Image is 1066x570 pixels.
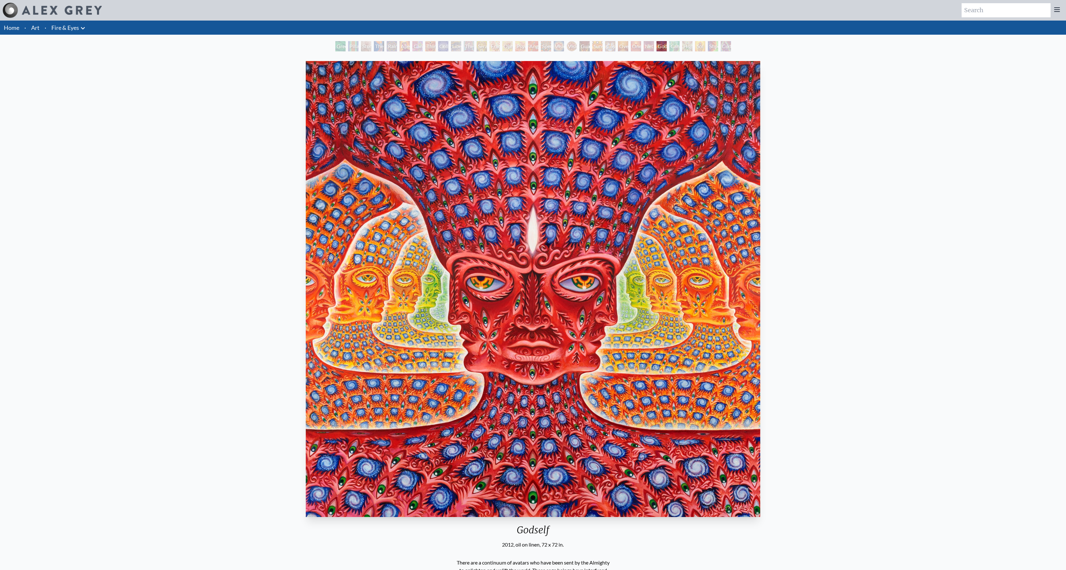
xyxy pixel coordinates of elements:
[656,41,667,51] div: Godself
[567,41,577,51] div: Vision Crystal Tondo
[489,41,500,51] div: Fractal Eyes
[22,21,29,35] li: ·
[592,41,603,51] div: Sunyata
[303,524,763,541] div: Godself
[425,41,436,51] div: Third Eye Tears of Joy
[303,541,763,548] div: 2012, oil on linen, 72 x 72 in.
[400,41,410,51] div: Aperture
[631,41,641,51] div: One
[502,41,513,51] div: Ophanic Eyelash
[42,21,49,35] li: ·
[438,41,448,51] div: Collective Vision
[51,23,79,32] a: Fire & Eyes
[682,41,692,51] div: Higher Vision
[605,41,615,51] div: Cosmic Elf
[361,41,371,51] div: Study for the Great Turn
[721,41,731,51] div: Cuddle
[708,41,718,51] div: Shpongled
[348,41,358,51] div: Pillar of Awareness
[579,41,590,51] div: Guardian of Infinite Vision
[554,41,564,51] div: Vision Crystal
[962,3,1051,17] input: Search
[306,61,761,517] img: Godself-2012-Alex-Grey-watermarked.jpeg
[515,41,525,51] div: Psychomicrograph of a Fractal Paisley Cherub Feather Tip
[31,23,40,32] a: Art
[335,41,346,51] div: Green Hand
[644,41,654,51] div: Net of Being
[528,41,538,51] div: Angel Skin
[451,41,461,51] div: Liberation Through Seeing
[374,41,384,51] div: The Torch
[412,41,423,51] div: Cannabis Sutra
[541,41,551,51] div: Spectral Lotus
[464,41,474,51] div: The Seer
[4,24,19,31] a: Home
[695,41,705,51] div: Sol Invictus
[477,41,487,51] div: Seraphic Transport Docking on the Third Eye
[387,41,397,51] div: Rainbow Eye Ripple
[669,41,680,51] div: Cannafist
[618,41,628,51] div: Oversoul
